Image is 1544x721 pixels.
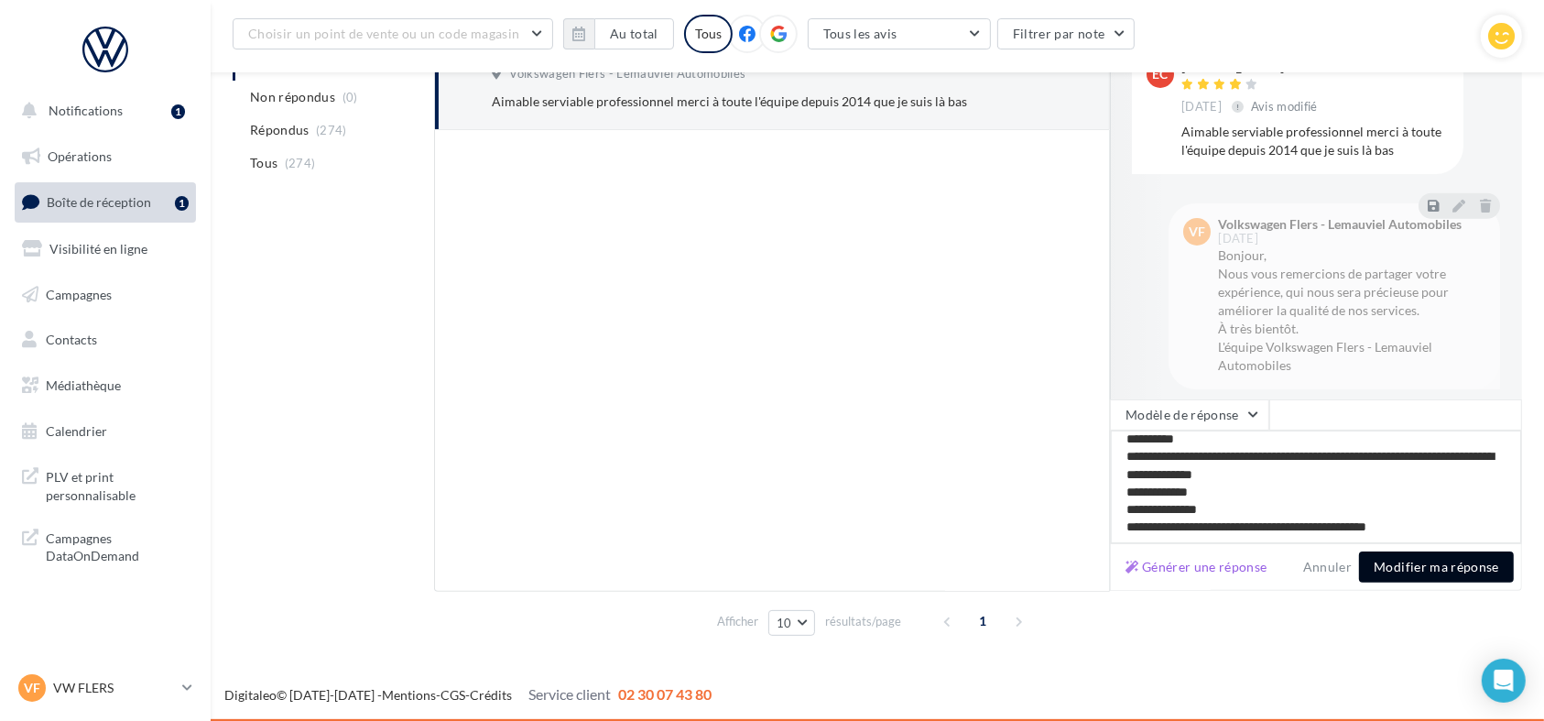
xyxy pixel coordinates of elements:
[48,148,112,164] span: Opérations
[175,196,189,211] div: 1
[250,88,335,106] span: Non répondus
[1296,556,1359,578] button: Annuler
[316,123,347,137] span: (274)
[823,26,897,41] span: Tous les avis
[46,286,112,301] span: Campagnes
[1181,99,1222,115] span: [DATE]
[777,616,792,630] span: 10
[440,687,465,703] a: CGS
[11,276,200,314] a: Campagnes
[1181,60,1321,73] div: [PERSON_NAME]
[768,610,815,636] button: 10
[1251,99,1318,114] span: Avis modifié
[1181,123,1449,159] div: Aimable serviable professionnel merci à toute l'équipe depuis 2014 que je suis là bas
[618,685,712,703] span: 02 30 07 43 80
[11,519,200,573] a: Campagnes DataOnDemand
[563,18,674,49] button: Au total
[46,526,189,565] span: Campagnes DataOnDemand
[1218,246,1485,375] div: Bonjour, Nous vous remercions de partager votre expérience, qui nous sera précieuse pour améliore...
[285,156,316,170] span: (274)
[343,90,358,104] span: (0)
[224,687,277,703] a: Digitaleo
[233,18,553,49] button: Choisir un point de vente ou un code magasin
[528,685,611,703] span: Service client
[47,194,151,210] span: Boîte de réception
[509,66,745,82] span: Volkswagen Flers - Lemauviel Automobiles
[11,412,200,451] a: Calendrier
[808,18,991,49] button: Tous les avis
[969,606,998,636] span: 1
[1189,223,1205,241] span: VF
[11,457,200,511] a: PLV et print personnalisable
[825,613,901,630] span: résultats/page
[1218,218,1462,231] div: Volkswagen Flers - Lemauviel Automobiles
[1110,399,1269,431] button: Modèle de réponse
[11,321,200,359] a: Contacts
[1153,65,1169,83] span: EC
[382,687,436,703] a: Mentions
[53,679,175,697] p: VW FLERS
[470,687,512,703] a: Crédits
[11,182,200,222] a: Boîte de réception1
[594,18,674,49] button: Au total
[46,377,121,393] span: Médiathèque
[224,687,712,703] span: © [DATE]-[DATE] - - -
[15,671,196,705] a: VF VW FLERS
[11,92,192,130] button: Notifications 1
[11,366,200,405] a: Médiathèque
[997,18,1136,49] button: Filtrer par note
[1482,659,1526,703] div: Open Intercom Messenger
[250,154,277,172] span: Tous
[171,104,185,119] div: 1
[11,137,200,176] a: Opérations
[11,230,200,268] a: Visibilité en ligne
[49,241,147,257] span: Visibilité en ligne
[717,613,758,630] span: Afficher
[250,121,310,139] span: Répondus
[1359,552,1514,583] button: Modifier ma réponse
[49,103,123,118] span: Notifications
[1118,556,1275,578] button: Générer une réponse
[492,93,974,111] div: Aimable serviable professionnel merci à toute l'équipe depuis 2014 que je suis là bas
[46,464,189,504] span: PLV et print personnalisable
[46,423,107,439] span: Calendrier
[248,26,519,41] span: Choisir un point de vente ou un code magasin
[46,332,97,347] span: Contacts
[24,679,40,697] span: VF
[1218,233,1258,245] span: [DATE]
[684,15,733,53] div: Tous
